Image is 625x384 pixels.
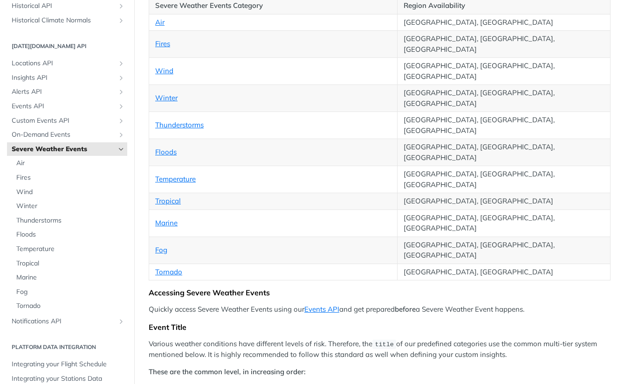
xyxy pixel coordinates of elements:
[7,114,127,128] a: Custom Events APIShow subpages for Custom Events API
[398,209,611,237] td: [GEOGRAPHIC_DATA], [GEOGRAPHIC_DATA], [GEOGRAPHIC_DATA]
[155,39,170,48] a: Fires
[7,343,127,351] h2: Platform DATA integration
[12,102,115,111] span: Events API
[395,305,416,314] strong: before
[12,156,127,170] a: Air
[12,271,127,285] a: Marine
[117,60,125,67] button: Show subpages for Locations API
[12,185,127,199] a: Wind
[155,218,178,227] a: Marine
[149,339,611,360] p: Various weather conditions have different levels of risk. Therefore, the of our predefined catego...
[149,304,611,315] p: Quickly access Severe Weather Events using our and get prepared a Severe Weather Event happens.
[16,259,125,268] span: Tropical
[149,288,611,297] div: Accessing Severe Weather Events
[398,193,611,210] td: [GEOGRAPHIC_DATA], [GEOGRAPHIC_DATA]
[12,214,127,228] a: Thunderstorms
[398,112,611,139] td: [GEOGRAPHIC_DATA], [GEOGRAPHIC_DATA], [GEOGRAPHIC_DATA]
[12,257,127,271] a: Tropical
[7,14,127,28] a: Historical Climate NormalsShow subpages for Historical Climate Normals
[12,285,127,299] a: Fog
[155,175,196,183] a: Temperature
[12,360,125,369] span: Integrating your Flight Schedule
[12,87,115,97] span: Alerts API
[398,58,611,85] td: [GEOGRAPHIC_DATA], [GEOGRAPHIC_DATA], [GEOGRAPHIC_DATA]
[155,196,181,205] a: Tropical
[16,244,125,254] span: Temperature
[7,56,127,70] a: Locations APIShow subpages for Locations API
[398,166,611,193] td: [GEOGRAPHIC_DATA], [GEOGRAPHIC_DATA], [GEOGRAPHIC_DATA]
[155,93,178,102] a: Winter
[117,74,125,82] button: Show subpages for Insights API
[149,367,306,376] strong: These are the common level, in increasing order:
[155,120,204,129] a: Thunderstorms
[398,85,611,112] td: [GEOGRAPHIC_DATA], [GEOGRAPHIC_DATA], [GEOGRAPHIC_DATA]
[304,305,339,314] a: Events API
[398,31,611,58] td: [GEOGRAPHIC_DATA], [GEOGRAPHIC_DATA], [GEOGRAPHIC_DATA]
[7,42,127,50] h2: [DATE][DOMAIN_NAME] API
[7,85,127,99] a: Alerts APIShow subpages for Alerts API
[7,71,127,85] a: Insights APIShow subpages for Insights API
[117,88,125,96] button: Show subpages for Alerts API
[16,159,125,168] span: Air
[12,242,127,256] a: Temperature
[12,199,127,213] a: Winter
[117,117,125,125] button: Show subpages for Custom Events API
[12,317,115,326] span: Notifications API
[12,374,125,384] span: Integrating your Stations Data
[149,322,611,332] div: Event Title
[16,273,125,282] span: Marine
[16,202,125,211] span: Winter
[117,318,125,325] button: Show subpages for Notifications API
[7,357,127,371] a: Integrating your Flight Schedule
[16,216,125,225] span: Thunderstorms
[16,301,125,311] span: Tornado
[7,128,127,142] a: On-Demand EventsShow subpages for On-Demand Events
[12,59,115,68] span: Locations API
[375,341,394,348] span: title
[155,66,173,75] a: Wind
[12,228,127,242] a: Floods
[155,18,165,27] a: Air
[117,146,125,153] button: Hide subpages for Severe Weather Events
[155,147,177,156] a: Floods
[12,130,115,140] span: On-Demand Events
[12,73,115,83] span: Insights API
[12,1,115,11] span: Historical API
[117,103,125,110] button: Show subpages for Events API
[16,287,125,297] span: Fog
[12,171,127,185] a: Fires
[16,188,125,197] span: Wind
[398,237,611,264] td: [GEOGRAPHIC_DATA], [GEOGRAPHIC_DATA], [GEOGRAPHIC_DATA]
[7,142,127,156] a: Severe Weather EventsHide subpages for Severe Weather Events
[12,299,127,313] a: Tornado
[7,314,127,328] a: Notifications APIShow subpages for Notifications API
[12,116,115,126] span: Custom Events API
[117,2,125,10] button: Show subpages for Historical API
[155,267,182,276] a: Tornado
[7,99,127,113] a: Events APIShow subpages for Events API
[16,230,125,239] span: Floods
[12,145,115,154] span: Severe Weather Events
[16,173,125,182] span: Fires
[398,139,611,166] td: [GEOGRAPHIC_DATA], [GEOGRAPHIC_DATA], [GEOGRAPHIC_DATA]
[398,264,611,280] td: [GEOGRAPHIC_DATA], [GEOGRAPHIC_DATA]
[117,131,125,139] button: Show subpages for On-Demand Events
[155,245,167,254] a: Fog
[12,16,115,25] span: Historical Climate Normals
[398,14,611,31] td: [GEOGRAPHIC_DATA], [GEOGRAPHIC_DATA]
[117,17,125,24] button: Show subpages for Historical Climate Normals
